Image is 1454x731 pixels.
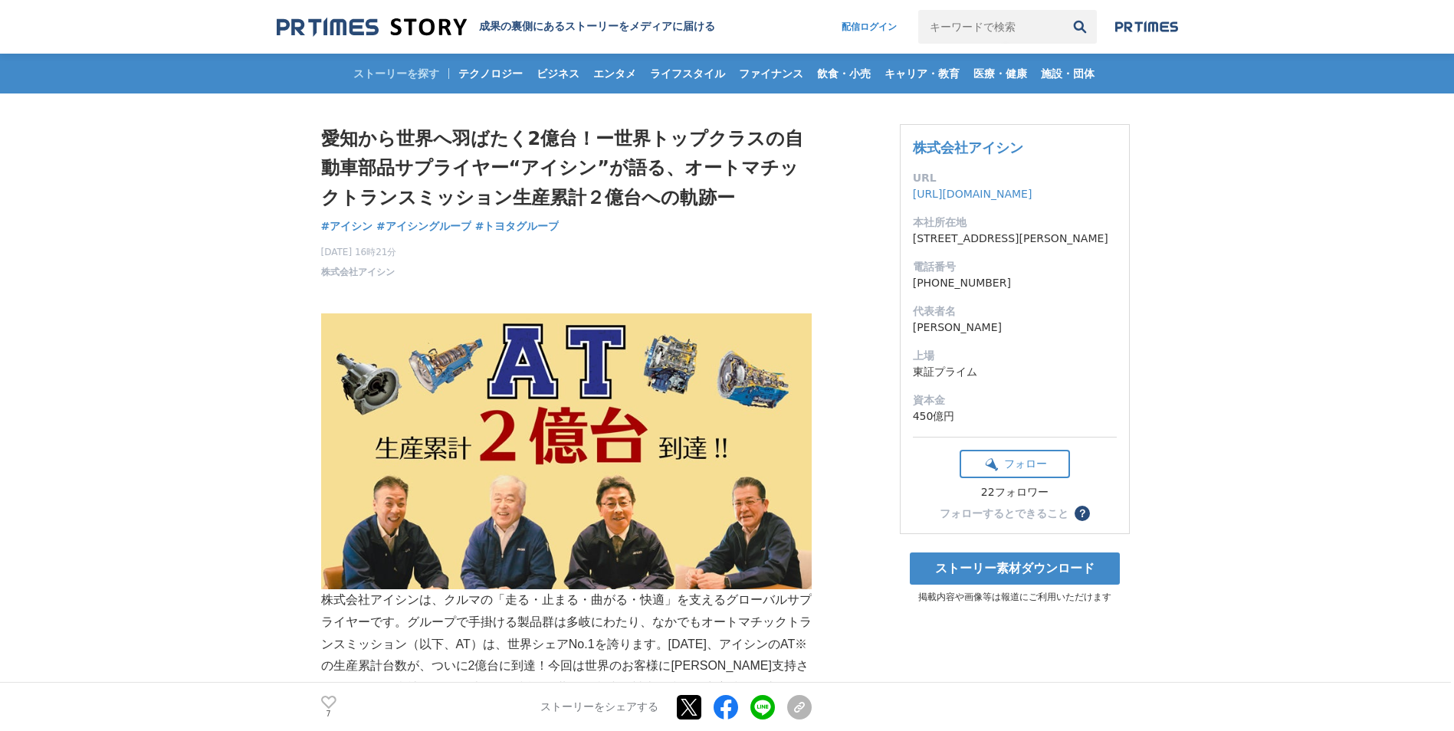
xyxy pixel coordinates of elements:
span: テクノロジー [452,67,529,80]
dd: 450億円 [913,408,1117,425]
p: 7 [321,710,336,718]
div: 22フォロワー [960,486,1070,500]
button: ？ [1075,506,1090,521]
a: 株式会社アイシン [321,265,395,279]
span: [DATE] 16時21分 [321,245,397,259]
h1: 愛知から世界へ羽ばたく2億台！ー世界トップクラスの自動車部品サプライヤー“アイシン”が語る、オートマチックトランスミッション生産累計２億台への軌跡ー [321,124,812,212]
a: 成果の裏側にあるストーリーをメディアに届ける 成果の裏側にあるストーリーをメディアに届ける [277,17,715,38]
button: 検索 [1063,10,1097,44]
button: フォロー [960,450,1070,478]
dd: 東証プライム [913,364,1117,380]
a: ライフスタイル [644,54,731,93]
dt: 資本金 [913,392,1117,408]
img: prtimes [1115,21,1178,33]
dd: [PERSON_NAME] [913,320,1117,336]
a: テクノロジー [452,54,529,93]
p: 株式会社アイシンは、クルマの「走る・止まる・曲がる・快適」を支えるグローバルサプライヤーです。グループで手掛ける製品群は多岐にわたり、なかでもオートマチックトランスミッション（以下、AT）は、世... [321,589,812,722]
a: 株式会社アイシン [913,139,1023,156]
a: ストーリー素材ダウンロード [910,552,1120,585]
h2: 成果の裏側にあるストーリーをメディアに届ける [479,20,715,34]
span: ライフスタイル [644,67,731,80]
dt: 上場 [913,348,1117,364]
a: 医療・健康 [967,54,1033,93]
div: フォローするとできること [940,508,1068,519]
a: #アイシン [321,218,373,234]
span: 施設・団体 [1035,67,1101,80]
span: 医療・健康 [967,67,1033,80]
dt: 本社所在地 [913,215,1117,231]
p: ストーリーをシェアする [540,700,658,714]
dd: [PHONE_NUMBER] [913,275,1117,291]
span: #アイシングループ [376,219,471,233]
img: thumbnail_54cbb280-1ef5-11ef-bd40-fbcd6ab54855.png [321,313,812,589]
span: 飲食・小売 [811,67,877,80]
input: キーワードで検索 [918,10,1063,44]
img: 成果の裏側にあるストーリーをメディアに届ける [277,17,467,38]
a: 施設・団体 [1035,54,1101,93]
a: #トヨタグループ [475,218,560,234]
a: エンタメ [587,54,642,93]
a: [URL][DOMAIN_NAME] [913,188,1032,200]
a: 飲食・小売 [811,54,877,93]
a: 配信ログイン [826,10,912,44]
dt: URL [913,170,1117,186]
span: #トヨタグループ [475,219,560,233]
a: #アイシングループ [376,218,471,234]
a: キャリア・教育 [878,54,966,93]
span: ファイナンス [733,67,809,80]
dt: 代表者名 [913,303,1117,320]
dd: [STREET_ADDRESS][PERSON_NAME] [913,231,1117,247]
a: ファイナンス [733,54,809,93]
p: 掲載内容や画像等は報道にご利用いただけます [900,591,1130,604]
a: ビジネス [530,54,586,93]
span: キャリア・教育 [878,67,966,80]
span: ビジネス [530,67,586,80]
span: ？ [1077,508,1088,519]
dt: 電話番号 [913,259,1117,275]
span: エンタメ [587,67,642,80]
span: #アイシン [321,219,373,233]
